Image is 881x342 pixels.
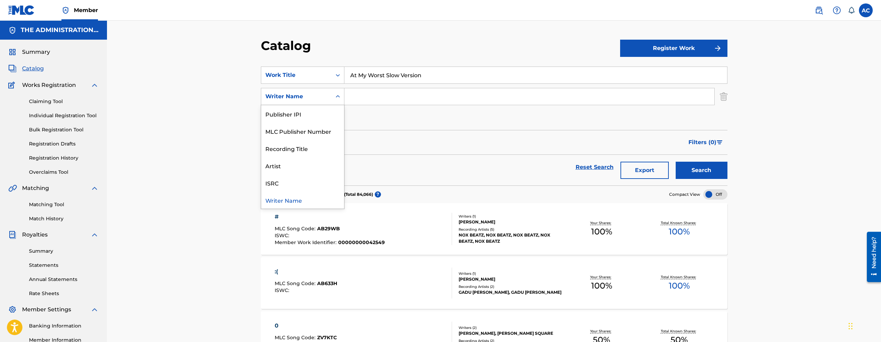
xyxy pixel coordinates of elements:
a: Annual Statements [29,276,99,283]
p: Your Shares: [590,329,613,334]
a: Registration History [29,154,99,162]
img: help [833,6,841,14]
a: Claiming Tool [29,98,99,105]
img: expand [90,305,99,314]
div: # [275,213,385,221]
img: expand [90,184,99,192]
iframe: Chat Widget [846,309,881,342]
span: AB29WB [317,225,340,232]
a: #MLC Song Code:AB29WBISWC:Member Work Identifier:00000000042549Writers (1)[PERSON_NAME]Recording ... [261,203,727,255]
a: Match History [29,215,99,222]
span: ISWC : [275,287,291,293]
span: Filters ( 0 ) [688,138,716,147]
div: User Menu [859,3,873,17]
p: Total Known Shares: [661,329,698,334]
span: MLC Song Code : [275,334,317,341]
iframe: Resource Center [862,229,881,284]
span: 00000000042549 [338,239,385,245]
span: Works Registration [22,81,76,89]
button: Search [676,162,727,179]
img: expand [90,231,99,239]
p: Total Known Shares: [661,220,698,225]
a: Public Search [812,3,826,17]
img: expand [90,81,99,89]
img: Matching [8,184,17,192]
h2: Catalog [261,38,314,53]
a: Statements [29,262,99,269]
span: Catalog [22,64,44,73]
div: MLC Publisher Number [261,122,344,140]
img: search [815,6,823,14]
div: Writer Name [265,92,327,101]
div: Recording Artists ( 2 ) [459,284,563,289]
span: ZV7KTC [317,334,337,341]
p: Your Shares: [590,220,613,225]
p: Your Shares: [590,274,613,280]
span: 100 % [591,280,612,292]
div: Writer Name [261,191,344,209]
span: 100 % [669,280,690,292]
div: Artist [261,157,344,174]
img: Summary [8,48,17,56]
img: Works Registration [8,81,17,89]
a: Matching Tool [29,201,99,208]
img: Accounts [8,26,17,34]
span: Compact View [669,191,700,198]
div: GADU [PERSON_NAME], GADU [PERSON_NAME] [459,289,563,295]
a: CatalogCatalog [8,64,44,73]
span: 100 % [591,225,612,238]
span: Matching [22,184,49,192]
div: ISRC [261,174,344,191]
img: Top Rightsholder [61,6,70,14]
img: Royalties [8,231,17,239]
a: :(MLC Song Code:AB633HISWC:Writers (1)[PERSON_NAME]Recording Artists (2)GADU [PERSON_NAME], GADU ... [261,257,727,309]
div: Notifications [848,7,855,14]
span: Summary [22,48,50,56]
button: Export [620,162,669,179]
div: Writers ( 1 ) [459,271,563,276]
span: AB633H [317,280,337,286]
a: SummarySummary [8,48,50,56]
img: Delete Criterion [720,88,727,105]
a: Rate Sheets [29,290,99,297]
button: Register Work [620,40,727,57]
span: MLC Song Code : [275,280,317,286]
span: Royalties [22,231,48,239]
div: 0 [275,322,337,330]
div: Recording Artists ( 5 ) [459,227,563,232]
span: Member Work Identifier : [275,239,338,245]
div: Recording Title [261,140,344,157]
span: 100 % [669,225,690,238]
div: Drag [849,316,853,336]
div: [PERSON_NAME] [459,219,563,225]
span: Member [74,6,98,14]
h5: THE ADMINISTRATION MP INC [21,26,99,34]
span: ISWC : [275,232,291,239]
img: MLC Logo [8,5,35,15]
img: filter [717,140,723,144]
a: Overclaims Tool [29,169,99,176]
span: Member Settings [22,305,71,314]
div: [PERSON_NAME] [459,276,563,282]
img: f7272a7cc735f4ea7f67.svg [714,44,722,52]
a: Reset Search [572,160,617,175]
div: [PERSON_NAME], [PERSON_NAME] SQUARE [459,330,563,336]
img: Member Settings [8,305,17,314]
p: Total Known Shares: [661,274,698,280]
a: Individual Registration Tool [29,112,99,119]
a: Banking Information [29,322,99,330]
span: MLC Song Code : [275,225,317,232]
a: Summary [29,248,99,255]
div: Writers ( 1 ) [459,214,563,219]
div: Publisher IPI [261,105,344,122]
a: Bulk Registration Tool [29,126,99,133]
img: Catalog [8,64,17,73]
div: NOX BEATZ, NOX BEATZ, NOX BEATZ, NOX BEATZ, NOX BEATZ [459,232,563,244]
div: Work Title [265,71,327,79]
div: Writers ( 2 ) [459,325,563,330]
div: :( [275,268,337,276]
button: Filters (0) [684,134,727,151]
